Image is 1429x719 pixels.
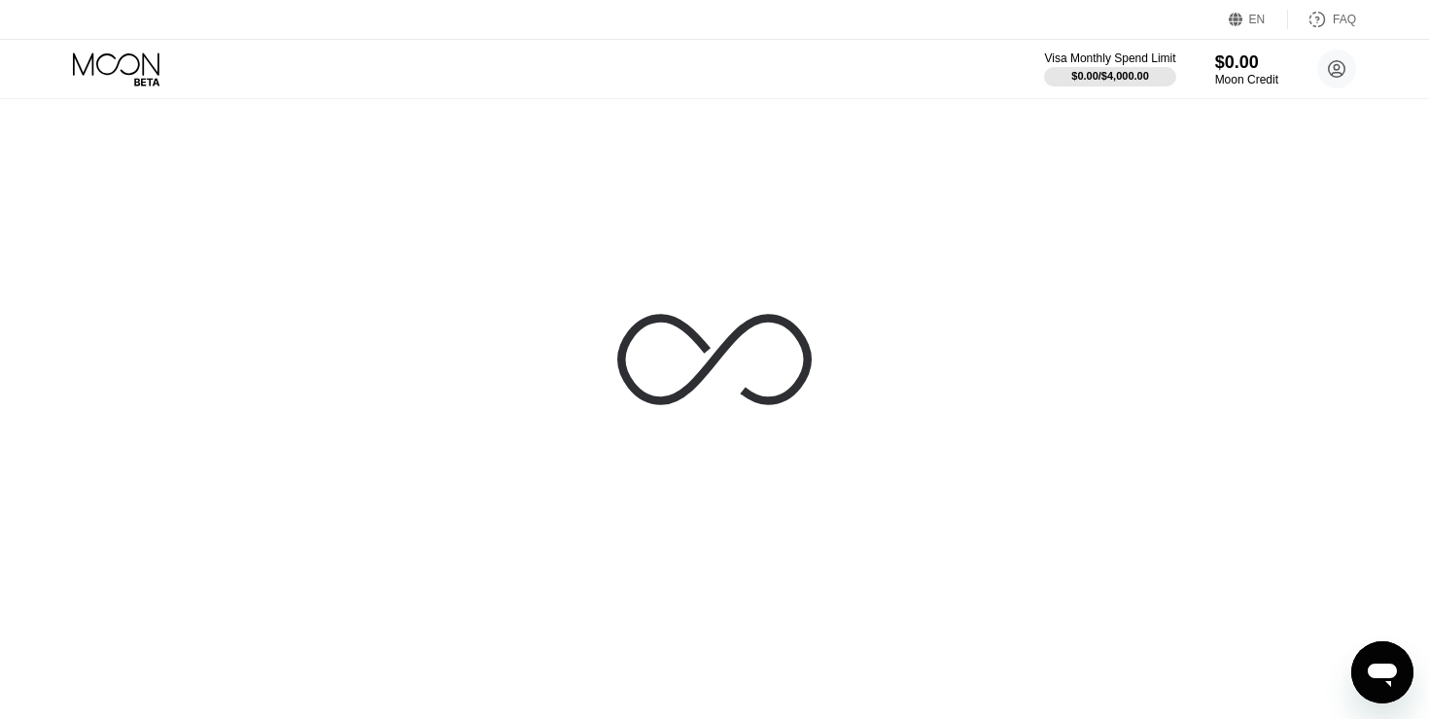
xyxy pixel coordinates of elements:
div: EN [1249,13,1266,26]
div: FAQ [1333,13,1356,26]
div: Visa Monthly Spend Limit [1044,51,1175,65]
div: Moon Credit [1215,73,1278,86]
div: $0.00 / $4,000.00 [1071,70,1149,82]
div: $0.00Moon Credit [1215,52,1278,86]
iframe: Button to launch messaging window [1351,641,1413,703]
div: EN [1229,10,1288,29]
div: $0.00 [1215,52,1278,73]
div: Visa Monthly Spend Limit$0.00/$4,000.00 [1044,51,1175,86]
div: FAQ [1288,10,1356,29]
